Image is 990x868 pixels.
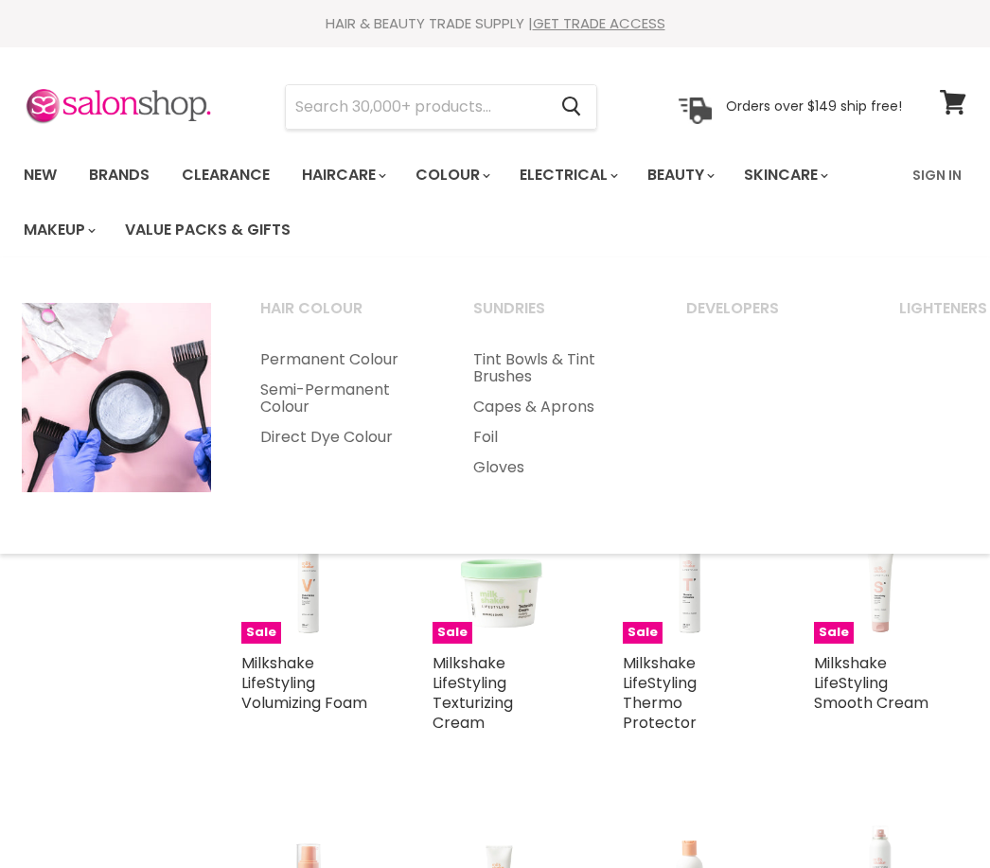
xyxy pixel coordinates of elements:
button: Search [546,85,596,129]
a: New [9,155,71,195]
a: Sign In [901,155,973,195]
a: Foil [450,422,659,452]
a: Skincare [730,155,840,195]
a: Permanent Colour [237,345,446,375]
span: Sale [814,622,854,644]
a: Clearance [168,155,284,195]
ul: Main menu [450,345,659,483]
a: Beauty [633,155,726,195]
a: Developers [663,293,872,341]
a: Sundries [450,293,659,341]
a: Direct Dye Colour [237,422,446,452]
a: Milkshake LifeStyling Thermo ProtectorSale [623,509,757,644]
a: Milkshake LifeStyling Smooth Cream [814,652,928,714]
a: Colour [401,155,502,195]
a: Capes & Aprons [450,392,659,422]
a: Value Packs & Gifts [111,210,305,250]
img: Milkshake LifeStyling Smooth Cream [814,509,948,644]
img: Milkshake LifeStyling Volumizing Foam [241,509,376,644]
p: Orders over $149 ship free! [726,97,902,115]
ul: Main menu [9,148,901,257]
a: Milkshake LifeStyling Volumizing FoamSale [241,509,376,644]
a: Tint Bowls & Tint Brushes [450,345,659,392]
a: Milkshake LifeStyling Volumizing Foam [241,652,367,714]
ul: Main menu [237,345,446,452]
a: GET TRADE ACCESS [533,13,665,33]
a: Brands [75,155,164,195]
a: Semi-Permanent Colour [237,375,446,422]
a: Milkshake LifeStyling Thermo Protector [623,652,697,734]
a: Haircare [288,155,398,195]
span: Sale [433,622,472,644]
a: Makeup [9,210,107,250]
a: Milkshake LifeStyling Smooth CreamSale [814,509,948,644]
img: Milkshake LifeStyling Texturizing Cream [433,509,567,644]
a: Gloves [450,452,659,483]
span: Sale [623,622,663,644]
form: Product [285,84,597,130]
img: Milkshake LifeStyling Thermo Protector [623,509,757,644]
a: Milkshake LifeStyling Texturizing CreamSale [433,509,567,644]
span: Sale [241,622,281,644]
a: Hair Colour [237,293,446,341]
input: Search [286,85,546,129]
a: Electrical [505,155,629,195]
a: Milkshake LifeStyling Texturizing Cream [433,652,513,734]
